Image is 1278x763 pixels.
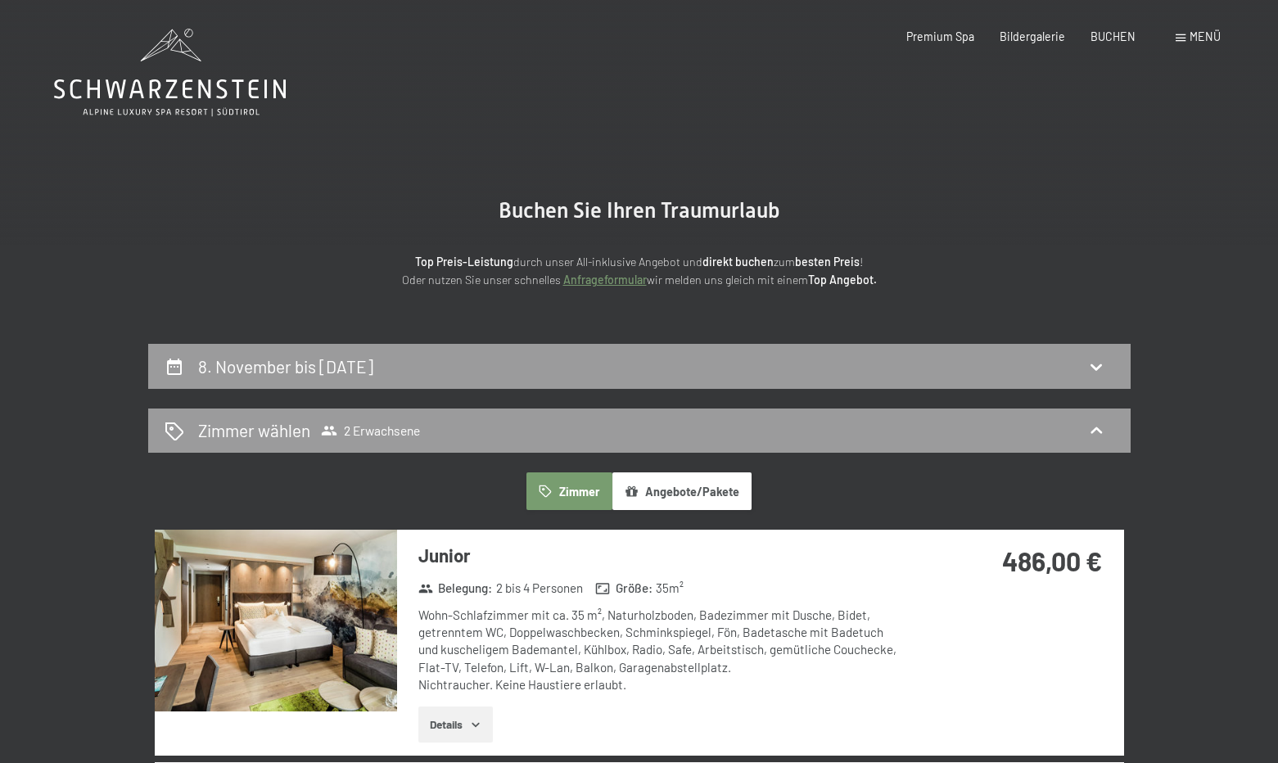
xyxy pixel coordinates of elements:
[418,580,493,597] strong: Belegung :
[612,472,752,510] button: Angebote/Pakete
[1000,29,1065,43] a: Bildergalerie
[595,580,653,597] strong: Größe :
[526,472,612,510] button: Zimmer
[418,707,493,743] button: Details
[656,580,684,597] span: 35 m²
[1190,29,1221,43] span: Menü
[198,356,373,377] h2: 8. November bis [DATE]
[198,418,310,442] h2: Zimmer wählen
[155,530,397,711] img: mss_renderimg.php
[321,422,420,439] span: 2 Erwachsene
[906,29,974,43] a: Premium Spa
[563,273,647,287] a: Anfrageformular
[1002,545,1102,576] strong: 486,00 €
[415,255,513,269] strong: Top Preis-Leistung
[702,255,774,269] strong: direkt buchen
[808,273,877,287] strong: Top Angebot.
[795,255,860,269] strong: besten Preis
[499,198,780,223] span: Buchen Sie Ihren Traumurlaub
[1091,29,1136,43] a: BUCHEN
[496,580,583,597] span: 2 bis 4 Personen
[279,253,1000,290] p: durch unser All-inklusive Angebot und zum ! Oder nutzen Sie unser schnelles wir melden uns gleich...
[418,543,905,568] h3: Junior
[418,607,905,693] div: Wohn-Schlafzimmer mit ca. 35 m², Naturholzboden, Badezimmer mit Dusche, Bidet, getrenntem WC, Dop...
